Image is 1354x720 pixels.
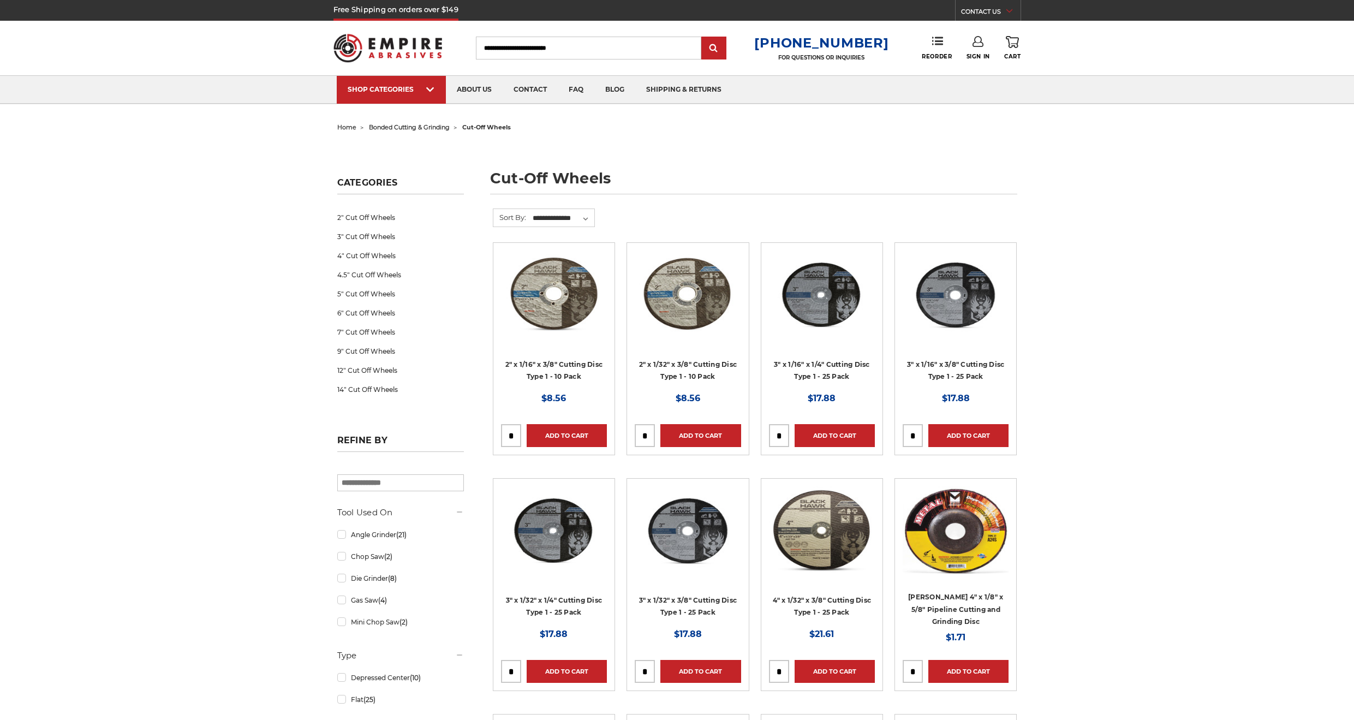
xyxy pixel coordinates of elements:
[337,380,464,399] a: 14" Cut Off Wheels
[337,342,464,361] a: 9" Cut Off Wheels
[922,36,952,59] a: Reorder
[676,393,700,403] span: $8.56
[333,27,443,69] img: Empire Abrasives
[527,424,607,447] a: Add to Cart
[503,76,558,104] a: contact
[558,76,594,104] a: faq
[337,208,464,227] a: 2" Cut Off Wheels
[490,171,1017,194] h1: cut-off wheels
[337,668,464,687] a: Depressed Center(10)
[399,618,408,626] span: (2)
[769,486,875,574] img: 4" x 1/32" x 3/8" Cutting Disc
[337,435,464,452] h5: Refine by
[337,246,464,265] a: 4" Cut Off Wheels
[809,629,834,639] span: $21.61
[769,251,875,390] a: 3” x .0625” x 1/4” Die Grinder Cut-Off Wheels by Black Hawk Abrasives
[660,424,741,447] a: Add to Cart
[795,660,875,683] a: Add to Cart
[635,76,732,104] a: shipping & returns
[754,35,888,51] a: [PHONE_NUMBER]
[903,486,1009,626] a: Mercer 4" x 1/8" x 5/8 Cutting and Light Grinding Wheel
[337,177,464,194] h5: Categories
[337,690,464,709] a: Flat(25)
[337,525,464,544] a: Angle Grinder(21)
[540,629,568,639] span: $17.88
[337,591,464,610] a: Gas Saw(4)
[754,54,888,61] p: FOR QUESTIONS OR INQUIRIES
[769,486,875,626] a: 4" x 1/32" x 3/8" Cutting Disc
[1004,53,1021,60] span: Cart
[674,629,702,639] span: $17.88
[337,227,464,246] a: 3" Cut Off Wheels
[903,486,1009,574] img: Mercer 4" x 1/8" x 5/8 Cutting and Light Grinding Wheel
[501,251,607,338] img: 2" x 1/16" x 3/8" Cut Off Wheel
[635,486,741,626] a: 3" x 1/32" x 3/8" Cut Off Wheel
[501,486,607,626] a: 3" x 1/32" x 1/4" Cutting Disc
[337,649,464,662] h5: Type
[388,574,397,582] span: (8)
[396,531,407,539] span: (21)
[410,674,421,682] span: (10)
[337,323,464,342] a: 7" Cut Off Wheels
[337,123,356,131] a: home
[942,393,970,403] span: $17.88
[531,210,594,227] select: Sort By:
[635,251,741,338] img: 2" x 1/32" x 3/8" Cut Off Wheel
[1004,36,1021,60] a: Cart
[635,486,741,574] img: 3" x 1/32" x 3/8" Cut Off Wheel
[384,552,392,561] span: (2)
[928,660,1009,683] a: Add to Cart
[446,76,503,104] a: about us
[527,660,607,683] a: Add to Cart
[462,123,511,131] span: cut-off wheels
[541,393,566,403] span: $8.56
[961,5,1021,21] a: CONTACT US
[337,361,464,380] a: 12" Cut Off Wheels
[378,596,387,604] span: (4)
[337,265,464,284] a: 4.5" Cut Off Wheels
[363,695,375,704] span: (25)
[635,251,741,390] a: 2" x 1/32" x 3/8" Cut Off Wheel
[946,632,965,642] span: $1.71
[967,53,990,60] span: Sign In
[808,393,836,403] span: $17.88
[337,304,464,323] a: 6" Cut Off Wheels
[369,123,450,131] a: bonded cutting & grinding
[337,569,464,588] a: Die Grinder(8)
[769,251,875,338] img: 3” x .0625” x 1/4” Die Grinder Cut-Off Wheels by Black Hawk Abrasives
[337,506,464,519] h5: Tool Used On
[501,486,607,574] img: 3" x 1/32" x 1/4" Cutting Disc
[660,660,741,683] a: Add to Cart
[594,76,635,104] a: blog
[501,251,607,390] a: 2" x 1/16" x 3/8" Cut Off Wheel
[903,251,1009,338] img: 3" x 1/16" x 3/8" Cutting Disc
[337,612,464,632] a: Mini Chop Saw(2)
[703,38,725,59] input: Submit
[922,53,952,60] span: Reorder
[903,251,1009,390] a: 3" x 1/16" x 3/8" Cutting Disc
[337,547,464,566] a: Chop Saw(2)
[928,424,1009,447] a: Add to Cart
[337,284,464,304] a: 5" Cut Off Wheels
[493,209,526,225] label: Sort By:
[795,424,875,447] a: Add to Cart
[348,85,435,93] div: SHOP CATEGORIES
